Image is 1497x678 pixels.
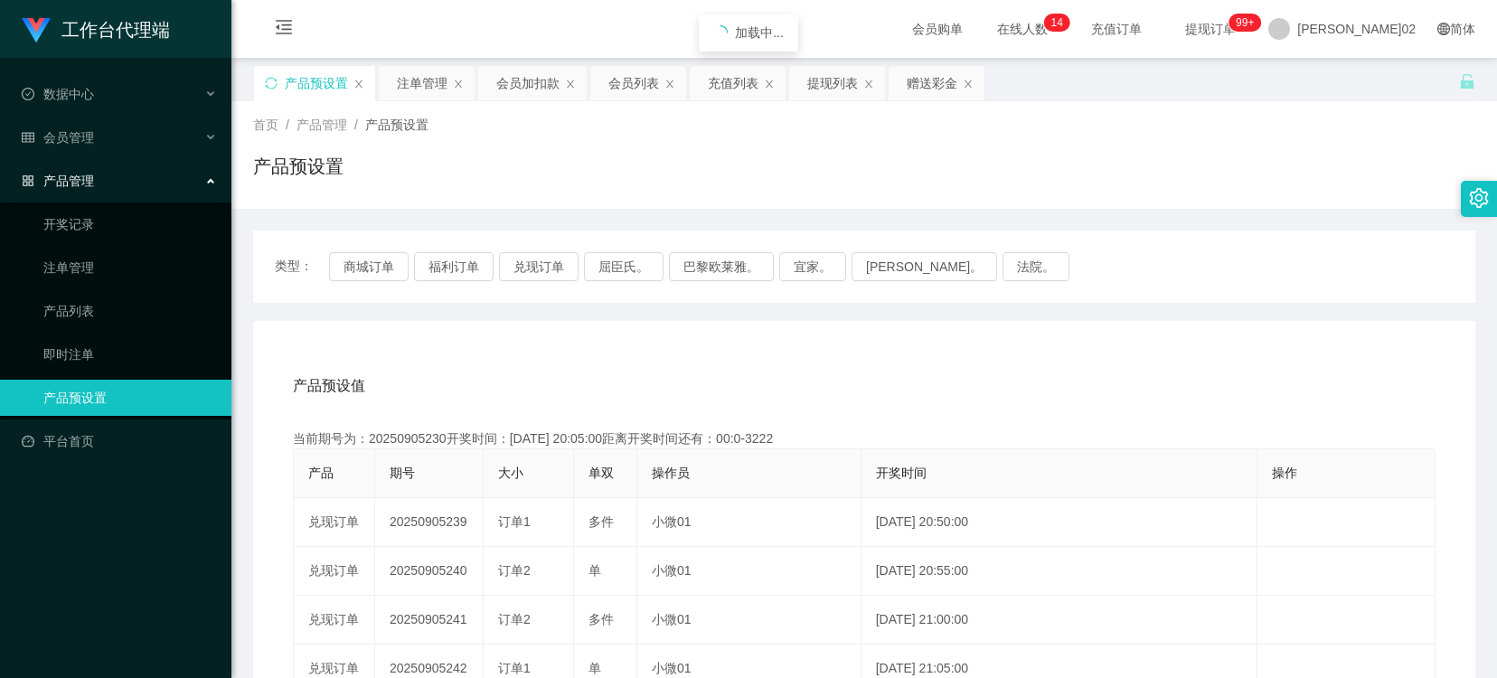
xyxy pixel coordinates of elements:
[565,79,576,89] i: 图标： 关闭
[253,1,315,59] i: 图标： menu-fold
[43,130,94,145] font: 会员管理
[43,380,217,416] a: 产品预设置
[354,118,358,132] span: /
[779,252,846,281] button: 宜家。
[1051,14,1058,32] p: 1
[1437,23,1450,35] i: 图标： global
[764,79,775,89] i: 图标： 关闭
[43,87,94,101] font: 数据中心
[22,423,217,459] a: 图标： 仪表板平台首页
[498,612,531,626] span: 订单2
[1044,14,1070,32] sup: 14
[735,25,784,40] span: 加载中...
[861,547,1257,596] td: [DATE] 20:55:00
[1272,466,1297,480] span: 操作
[907,66,957,100] div: 赠送彩金
[807,66,858,100] div: 提现列表
[637,547,861,596] td: 小微01
[1003,252,1069,281] button: 法院。
[1091,22,1142,36] font: 充值订单
[414,252,494,281] button: 福利订单
[588,661,601,675] span: 单
[22,88,34,100] i: 图标： check-circle-o
[43,206,217,242] a: 开奖记录
[275,252,329,281] span: 类型：
[963,79,974,89] i: 图标： 关闭
[1185,22,1236,36] font: 提现订单
[498,514,531,529] span: 订单1
[637,596,861,645] td: 小微01
[293,429,1436,448] div: 当前期号为：20250905230开奖时间：[DATE] 20:05:00距离开奖时间还有：00:0-3222
[1459,73,1475,89] i: 图标： 解锁
[253,118,278,132] span: 首页
[294,498,375,547] td: 兑现订单
[664,79,675,89] i: 图标： 关闭
[588,612,614,626] span: 多件
[22,174,34,187] i: 图标： AppStore-O
[608,66,659,100] div: 会员列表
[297,118,347,132] span: 产品管理
[22,18,51,43] img: logo.9652507e.png
[708,66,758,100] div: 充值列表
[329,252,409,281] button: 商城订单
[308,466,334,480] span: 产品
[453,79,464,89] i: 图标： 关闭
[588,514,614,529] span: 多件
[43,174,94,188] font: 产品管理
[294,596,375,645] td: 兑现订单
[43,250,217,286] a: 注单管理
[863,79,874,89] i: 图标： 关闭
[375,596,484,645] td: 20250905241
[397,66,447,100] div: 注单管理
[43,293,217,329] a: 产品列表
[1229,14,1261,32] sup: 1089
[584,252,664,281] button: 屈臣氏。
[669,252,774,281] button: 巴黎欧莱雅。
[588,466,614,480] span: 单双
[713,25,728,40] i: 图标： 正在加载
[61,1,170,59] h1: 工作台代理端
[496,66,560,100] div: 会员加扣款
[861,498,1257,547] td: [DATE] 20:50:00
[285,66,348,100] div: 产品预设置
[997,22,1048,36] font: 在线人数
[353,79,364,89] i: 图标： 关闭
[22,22,170,36] a: 工作台代理端
[1057,14,1063,32] p: 4
[637,498,861,547] td: 小微01
[876,466,927,480] span: 开奖时间
[365,118,428,132] span: 产品预设置
[498,661,531,675] span: 订单1
[375,498,484,547] td: 20250905239
[43,336,217,372] a: 即时注单
[286,118,289,132] span: /
[498,563,531,578] span: 订单2
[498,466,523,480] span: 大小
[861,596,1257,645] td: [DATE] 21:00:00
[652,466,690,480] span: 操作员
[588,563,601,578] span: 单
[390,466,415,480] span: 期号
[265,77,278,89] i: 图标： 同步
[22,131,34,144] i: 图标： table
[852,252,997,281] button: [PERSON_NAME]。
[293,375,365,397] span: 产品预设值
[1450,22,1475,36] font: 简体
[499,252,579,281] button: 兑现订单
[375,547,484,596] td: 20250905240
[253,153,344,180] h1: 产品预设置
[1469,188,1489,208] i: 图标： 设置
[294,547,375,596] td: 兑现订单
